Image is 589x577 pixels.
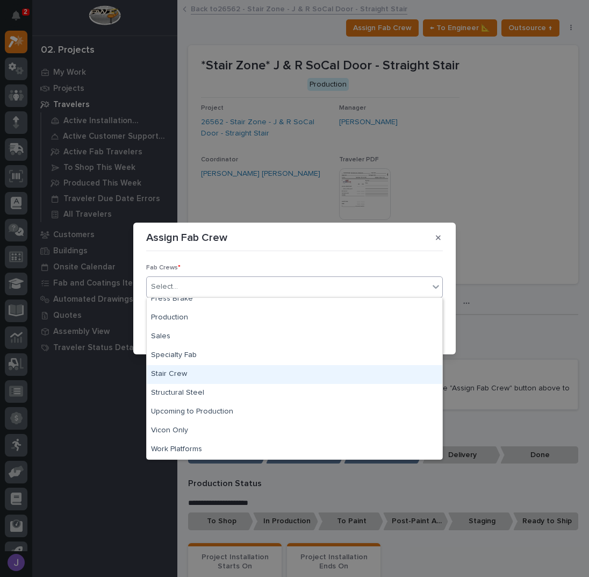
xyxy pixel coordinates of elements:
[147,327,442,346] div: Sales
[147,440,442,459] div: Work Platforms
[151,281,178,293] div: Select...
[146,231,227,244] p: Assign Fab Crew
[147,290,442,309] div: Press Brake
[146,265,181,271] span: Fab Crews
[147,346,442,365] div: Specialty Fab
[147,403,442,422] div: Upcoming to Production
[147,365,442,384] div: Stair Crew
[147,422,442,440] div: Vicon Only
[147,309,442,327] div: Production
[147,384,442,403] div: Structural Steel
